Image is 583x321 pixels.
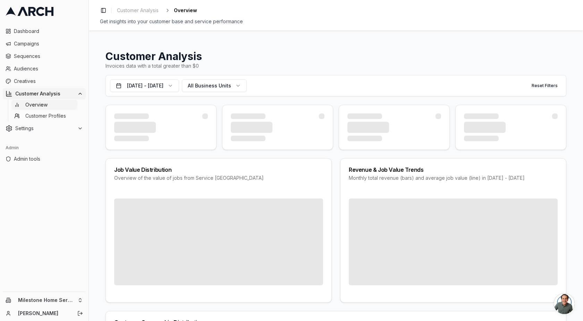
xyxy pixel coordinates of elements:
span: Overview [25,101,48,108]
span: Customer Analysis [117,7,159,14]
span: Campaigns [14,40,83,47]
span: Overview [174,7,197,14]
div: Open chat [554,293,575,314]
div: Monthly total revenue (bars) and average job value (line) in [DATE] - [DATE] [349,175,558,181]
div: Overview of the value of jobs from Service [GEOGRAPHIC_DATA] [114,175,323,181]
a: Sequences [3,51,86,62]
span: Audiences [14,65,83,72]
a: Customer Analysis [114,6,161,15]
a: [PERSON_NAME] [18,310,70,317]
button: [DATE] - [DATE] [110,79,179,92]
a: Audiences [3,63,86,74]
span: Sequences [14,53,83,60]
span: Customer Profiles [25,112,66,119]
a: Creatives [3,76,86,87]
button: Milestone Home Services [3,295,86,306]
a: Customer Profiles [11,111,77,121]
div: Get insights into your customer base and service performance [100,18,572,25]
div: Invoices data with a total greater than $0 [105,62,566,69]
button: All Business Units [182,79,247,92]
a: Dashboard [3,26,86,37]
span: Admin tools [14,155,83,162]
span: Customer Analysis [15,90,75,97]
span: Milestone Home Services [18,297,75,303]
nav: breadcrumb [114,6,197,15]
h1: Customer Analysis [105,50,566,62]
div: Admin [3,142,86,153]
span: Settings [15,125,75,132]
a: Overview [11,100,77,110]
a: Admin tools [3,153,86,164]
a: Campaigns [3,38,86,49]
span: Dashboard [14,28,83,35]
button: Customer Analysis [3,88,86,99]
span: Creatives [14,78,83,85]
div: Job Value Distribution [114,167,323,172]
button: Reset Filters [527,80,562,91]
span: All Business Units [188,82,231,89]
div: Revenue & Job Value Trends [349,167,558,172]
button: Settings [3,123,86,134]
button: Log out [75,309,85,318]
